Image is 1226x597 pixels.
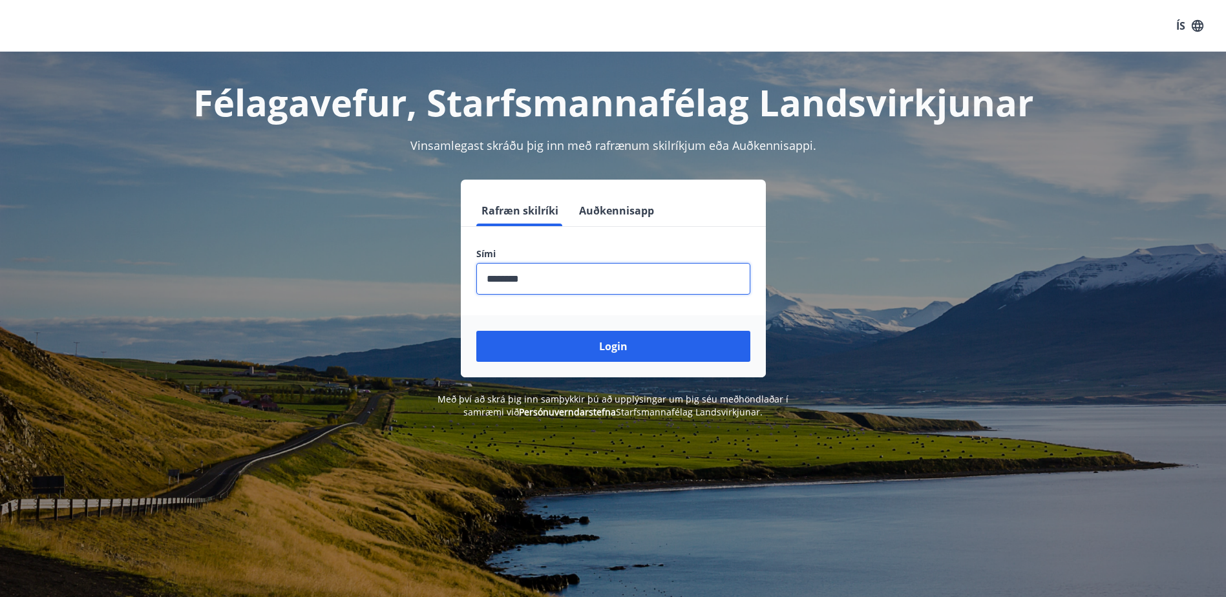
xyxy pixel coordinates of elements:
button: Rafræn skilríki [476,195,564,226]
button: Login [476,331,750,362]
label: Sími [476,247,750,260]
span: Með því að skrá þig inn samþykkir þú að upplýsingar um þig séu meðhöndlaðar í samræmi við Starfsm... [438,393,788,418]
button: ÍS [1169,14,1210,37]
h1: Félagavefur, Starfsmannafélag Landsvirkjunar [164,78,1063,127]
a: Persónuverndarstefna [519,406,616,418]
span: Vinsamlegast skráðu þig inn með rafrænum skilríkjum eða Auðkennisappi. [410,138,816,153]
button: Auðkennisapp [574,195,659,226]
